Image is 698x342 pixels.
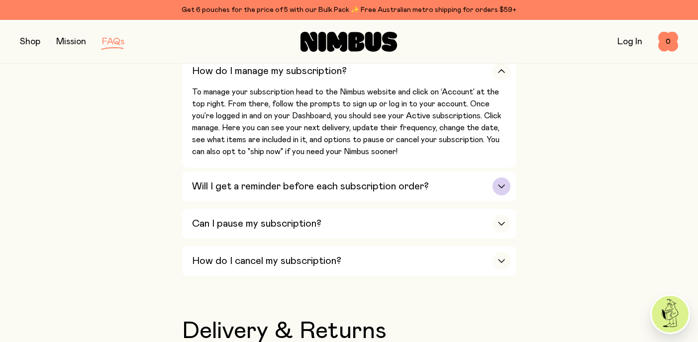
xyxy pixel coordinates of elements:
button: Can I pause my subscription? [182,209,516,239]
a: Log In [617,37,642,46]
button: 0 [658,32,678,52]
h3: Can I pause my subscription? [192,218,321,230]
button: Will I get a reminder before each subscription order? [182,171,516,201]
a: FAQs [102,37,124,46]
img: agent [652,296,689,333]
button: How do I manage my subscription?To manage your subscription head to the Nimbus website and click ... [182,56,516,168]
button: How do I cancel my subscription? [182,246,516,276]
h3: How do I manage my subscription? [192,65,347,77]
h3: How do I cancel my subscription? [192,255,341,267]
a: Mission [56,37,86,46]
p: To manage your subscription head to the Nimbus website and click on ‘Account’ at the top right. F... [192,86,510,158]
h3: Will I get a reminder before each subscription order? [192,180,429,192]
div: Get 6 pouches for the price of 5 with our Bulk Pack ✨ Free Australian metro shipping for orders $59+ [20,4,678,16]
